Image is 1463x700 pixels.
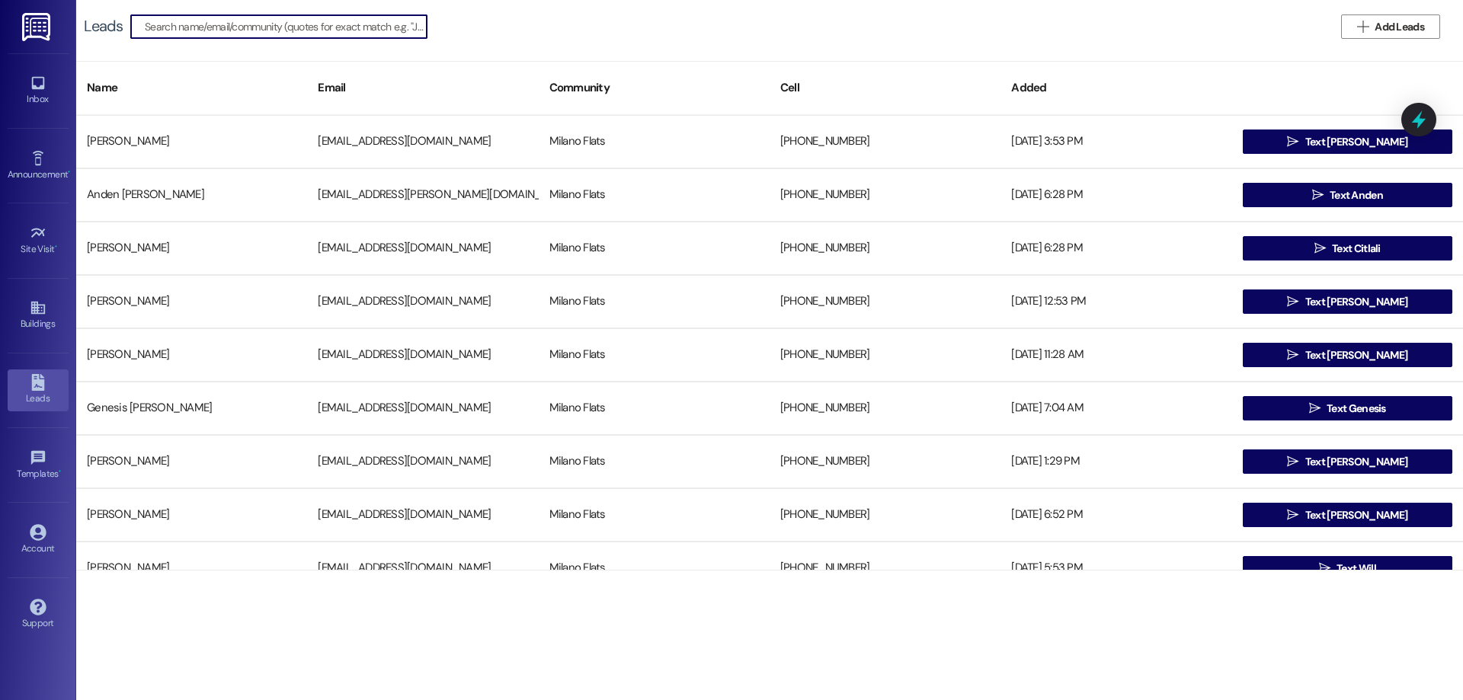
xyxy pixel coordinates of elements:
[76,446,307,477] div: [PERSON_NAME]
[770,446,1000,477] div: [PHONE_NUMBER]
[55,241,57,252] span: •
[307,233,538,264] div: [EMAIL_ADDRESS][DOMAIN_NAME]
[1243,503,1452,527] button: Text [PERSON_NAME]
[770,69,1000,107] div: Cell
[1000,69,1231,107] div: Added
[770,500,1000,530] div: [PHONE_NUMBER]
[307,126,538,157] div: [EMAIL_ADDRESS][DOMAIN_NAME]
[307,446,538,477] div: [EMAIL_ADDRESS][DOMAIN_NAME]
[1305,454,1407,470] span: Text [PERSON_NAME]
[1000,126,1231,157] div: [DATE] 3:53 PM
[76,233,307,264] div: [PERSON_NAME]
[1319,562,1330,574] i: 
[1243,236,1452,261] button: Text Citlali
[770,340,1000,370] div: [PHONE_NUMBER]
[539,393,770,424] div: Milano Flats
[1287,349,1298,361] i: 
[539,553,770,583] div: Milano Flats
[307,340,538,370] div: [EMAIL_ADDRESS][DOMAIN_NAME]
[770,553,1000,583] div: [PHONE_NUMBER]
[307,180,538,210] div: [EMAIL_ADDRESS][PERSON_NAME][DOMAIN_NAME]
[1000,393,1231,424] div: [DATE] 7:04 AM
[8,295,69,336] a: Buildings
[76,340,307,370] div: [PERSON_NAME]
[1287,296,1298,308] i: 
[307,393,538,424] div: [EMAIL_ADDRESS][DOMAIN_NAME]
[1243,183,1452,207] button: Text Anden
[1287,455,1298,468] i: 
[1000,340,1231,370] div: [DATE] 11:28 AM
[22,13,53,41] img: ResiDesk Logo
[1305,294,1407,310] span: Text [PERSON_NAME]
[8,445,69,486] a: Templates •
[1341,14,1440,39] button: Add Leads
[1332,241,1381,257] span: Text Citlali
[1327,401,1386,417] span: Text Genesis
[770,393,1000,424] div: [PHONE_NUMBER]
[1305,134,1407,150] span: Text [PERSON_NAME]
[1330,187,1383,203] span: Text Anden
[1287,509,1298,521] i: 
[1309,402,1321,414] i: 
[539,446,770,477] div: Milano Flats
[76,286,307,317] div: [PERSON_NAME]
[145,16,427,37] input: Search name/email/community (quotes for exact match e.g. "John Smith")
[1287,136,1298,148] i: 
[307,500,538,530] div: [EMAIL_ADDRESS][DOMAIN_NAME]
[76,500,307,530] div: [PERSON_NAME]
[1243,343,1452,367] button: Text [PERSON_NAME]
[8,594,69,635] a: Support
[770,180,1000,210] div: [PHONE_NUMBER]
[84,18,123,34] div: Leads
[1000,446,1231,477] div: [DATE] 1:29 PM
[1375,19,1424,35] span: Add Leads
[8,519,69,561] a: Account
[307,286,538,317] div: [EMAIL_ADDRESS][DOMAIN_NAME]
[76,553,307,583] div: [PERSON_NAME]
[307,69,538,107] div: Email
[1243,289,1452,314] button: Text [PERSON_NAME]
[1357,21,1369,33] i: 
[1243,129,1452,154] button: Text [PERSON_NAME]
[770,233,1000,264] div: [PHONE_NUMBER]
[1000,553,1231,583] div: [DATE] 5:53 PM
[1312,189,1324,201] i: 
[539,500,770,530] div: Milano Flats
[1243,449,1452,474] button: Text [PERSON_NAME]
[539,126,770,157] div: Milano Flats
[1305,347,1407,363] span: Text [PERSON_NAME]
[770,286,1000,317] div: [PHONE_NUMBER]
[1243,396,1452,420] button: Text Genesis
[539,180,770,210] div: Milano Flats
[8,220,69,261] a: Site Visit •
[1000,180,1231,210] div: [DATE] 6:28 PM
[1000,500,1231,530] div: [DATE] 6:52 PM
[76,126,307,157] div: [PERSON_NAME]
[1000,286,1231,317] div: [DATE] 12:53 PM
[770,126,1000,157] div: [PHONE_NUMBER]
[539,340,770,370] div: Milano Flats
[76,180,307,210] div: Anden [PERSON_NAME]
[59,466,61,477] span: •
[539,286,770,317] div: Milano Flats
[76,393,307,424] div: Genesis [PERSON_NAME]
[307,553,538,583] div: [EMAIL_ADDRESS][DOMAIN_NAME]
[8,369,69,411] a: Leads
[539,69,770,107] div: Community
[1000,233,1231,264] div: [DATE] 6:28 PM
[1314,242,1326,254] i: 
[539,233,770,264] div: Milano Flats
[68,167,70,177] span: •
[1337,561,1376,577] span: Text Will
[1305,507,1407,523] span: Text [PERSON_NAME]
[76,69,307,107] div: Name
[1243,556,1452,580] button: Text Will
[8,70,69,111] a: Inbox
